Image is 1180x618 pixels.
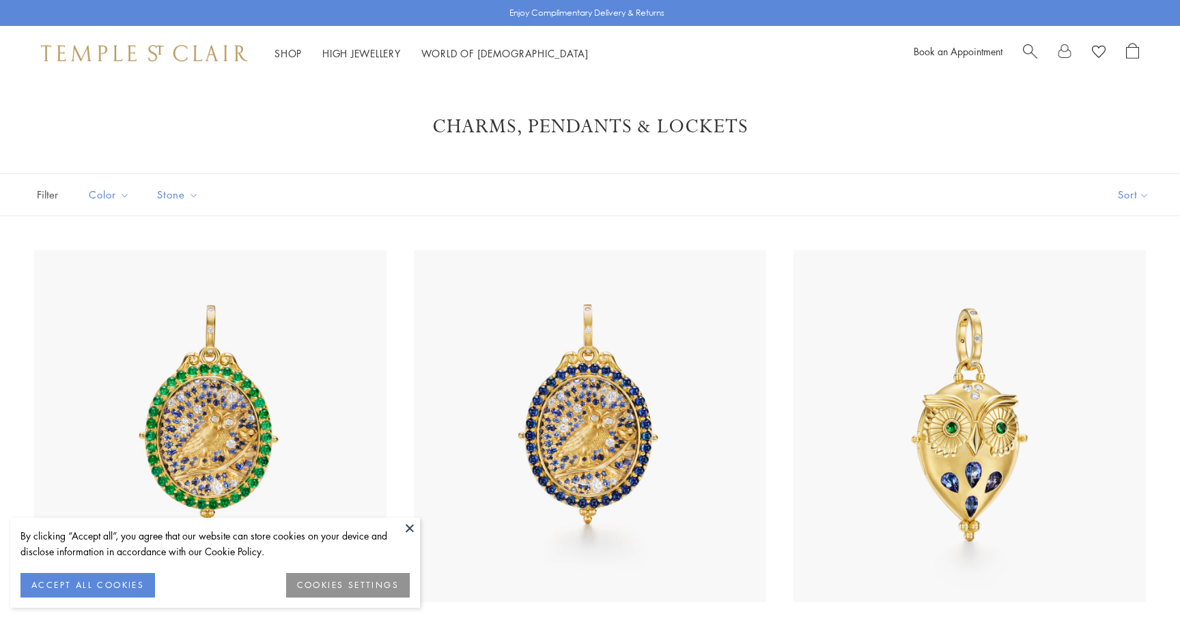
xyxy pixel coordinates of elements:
button: COOKIES SETTINGS [286,573,410,598]
span: Color [82,186,140,203]
h1: Charms, Pendants & Lockets [55,115,1125,139]
p: Enjoy Complimentary Delivery & Returns [509,6,664,20]
img: 18K Emerald Nocturne Owl Locket [34,250,387,602]
a: Open Shopping Bag [1126,43,1139,63]
button: ACCEPT ALL COOKIES [20,573,155,598]
button: Color [79,179,140,210]
a: ShopShop [275,46,302,60]
div: By clicking “Accept all”, you agree that our website can store cookies on your device and disclos... [20,528,410,559]
button: Show sort by [1087,174,1180,216]
a: High JewelleryHigh Jewellery [322,46,401,60]
span: Stone [150,186,209,203]
img: 18K Tanzanite Night Owl Locket [793,250,1146,602]
a: World of [DEMOGRAPHIC_DATA]World of [DEMOGRAPHIC_DATA] [421,46,589,60]
a: Search [1023,43,1037,63]
img: Temple St. Clair [41,45,247,61]
nav: Main navigation [275,45,589,62]
button: Stone [147,179,209,210]
img: 18K Blue Sapphire Nocturne Owl Locket [414,250,766,602]
a: Book an Appointment [914,44,1002,58]
a: View Wishlist [1092,43,1106,63]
